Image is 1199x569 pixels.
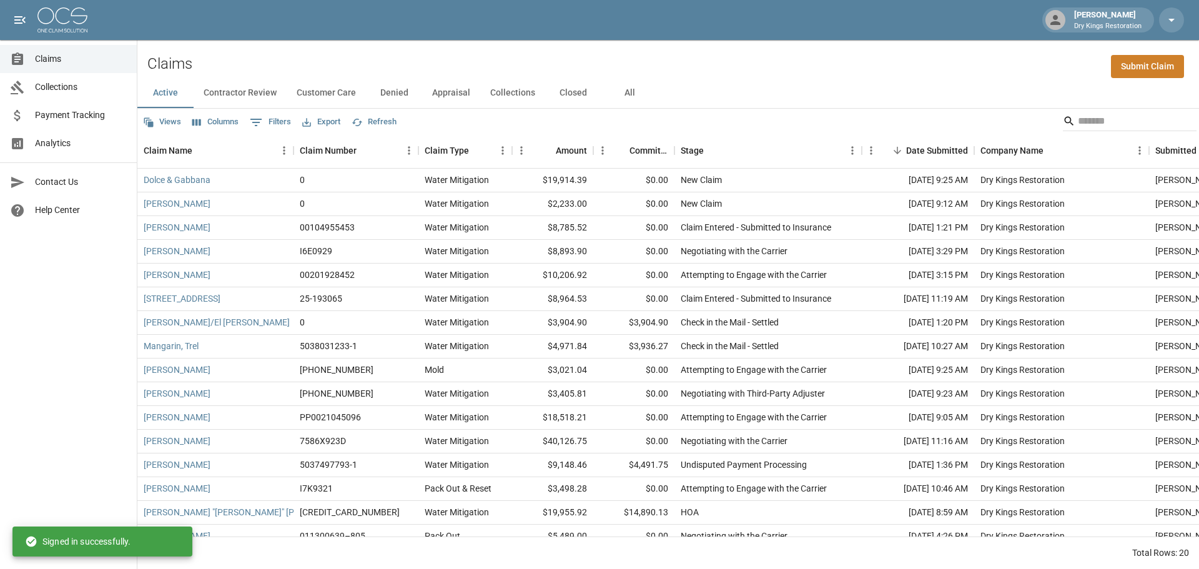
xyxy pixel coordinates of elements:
[1069,9,1147,31] div: [PERSON_NAME]
[862,453,974,477] div: [DATE] 1:36 PM
[980,245,1065,257] div: Dry Kings Restoration
[593,501,674,525] div: $14,890.13
[144,458,210,471] a: [PERSON_NAME]
[512,216,593,240] div: $8,785.52
[862,359,974,382] div: [DATE] 9:25 AM
[425,364,444,376] div: Mold
[862,501,974,525] div: [DATE] 8:59 AM
[422,78,480,108] button: Appraisal
[493,141,512,160] button: Menu
[681,245,787,257] div: Negotiating with the Carrier
[275,141,294,160] button: Menu
[512,406,593,430] div: $18,518.21
[593,359,674,382] div: $0.00
[348,112,400,132] button: Refresh
[425,435,489,447] div: Water Mitigation
[980,482,1065,495] div: Dry Kings Restoration
[300,269,355,281] div: 00201928452
[593,453,674,477] div: $4,491.75
[425,269,489,281] div: Water Mitigation
[862,406,974,430] div: [DATE] 9:05 AM
[247,112,294,132] button: Show filters
[980,133,1044,168] div: Company Name
[593,192,674,216] div: $0.00
[144,269,210,281] a: [PERSON_NAME]
[144,245,210,257] a: [PERSON_NAME]
[681,340,779,352] div: Check in the Mail - Settled
[974,133,1149,168] div: Company Name
[144,197,210,210] a: [PERSON_NAME]
[593,240,674,264] div: $0.00
[556,133,587,168] div: Amount
[593,287,674,311] div: $0.00
[593,141,612,160] button: Menu
[980,221,1065,234] div: Dry Kings Restoration
[189,112,242,132] button: Select columns
[862,382,974,406] div: [DATE] 9:23 AM
[704,142,721,159] button: Sort
[144,340,199,352] a: Mangarin, Trel
[980,530,1065,542] div: Dry Kings Restoration
[35,204,127,217] span: Help Center
[512,525,593,548] div: $5,489.00
[480,78,545,108] button: Collections
[300,174,305,186] div: 0
[889,142,906,159] button: Sort
[980,387,1065,400] div: Dry Kings Restoration
[681,482,827,495] div: Attempting to Engage with the Carrier
[300,530,365,542] div: 011300639–805
[287,78,366,108] button: Customer Care
[366,78,422,108] button: Denied
[144,482,210,495] a: [PERSON_NAME]
[37,7,87,32] img: ocs-logo-white-transparent.png
[418,133,512,168] div: Claim Type
[862,133,974,168] div: Date Submitted
[1111,55,1184,78] a: Submit Claim
[681,435,787,447] div: Negotiating with the Carrier
[1063,111,1197,134] div: Search
[862,287,974,311] div: [DATE] 11:19 AM
[144,364,210,376] a: [PERSON_NAME]
[862,311,974,335] div: [DATE] 1:20 PM
[601,78,658,108] button: All
[512,477,593,501] div: $3,498.28
[425,245,489,257] div: Water Mitigation
[294,133,418,168] div: Claim Number
[980,506,1065,518] div: Dry Kings Restoration
[593,264,674,287] div: $0.00
[593,477,674,501] div: $0.00
[300,197,305,210] div: 0
[144,387,210,400] a: [PERSON_NAME]
[35,52,127,66] span: Claims
[299,112,343,132] button: Export
[674,133,862,168] div: Stage
[980,458,1065,471] div: Dry Kings Restoration
[629,133,668,168] div: Committed Amount
[300,506,400,518] div: 5033062247-1-1
[300,340,357,352] div: 5038031233-1
[593,525,674,548] div: $0.00
[300,133,357,168] div: Claim Number
[862,192,974,216] div: [DATE] 9:12 AM
[512,133,593,168] div: Amount
[980,174,1065,186] div: Dry Kings Restoration
[545,78,601,108] button: Closed
[681,269,827,281] div: Attempting to Engage with the Carrier
[425,530,460,542] div: Pack Out
[862,169,974,192] div: [DATE] 9:25 AM
[862,477,974,501] div: [DATE] 10:46 AM
[862,430,974,453] div: [DATE] 11:16 AM
[300,387,373,400] div: 1006-30-9191
[512,453,593,477] div: $9,148.46
[425,221,489,234] div: Water Mitigation
[25,530,131,553] div: Signed in successfully.
[300,364,373,376] div: 1006-30-9191
[144,506,353,518] a: [PERSON_NAME] "[PERSON_NAME]" [PERSON_NAME]
[980,411,1065,423] div: Dry Kings Restoration
[980,269,1065,281] div: Dry Kings Restoration
[681,387,825,400] div: Negotiating with Third-Party Adjuster
[980,364,1065,376] div: Dry Kings Restoration
[980,340,1065,352] div: Dry Kings Restoration
[1130,141,1149,160] button: Menu
[144,435,210,447] a: [PERSON_NAME]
